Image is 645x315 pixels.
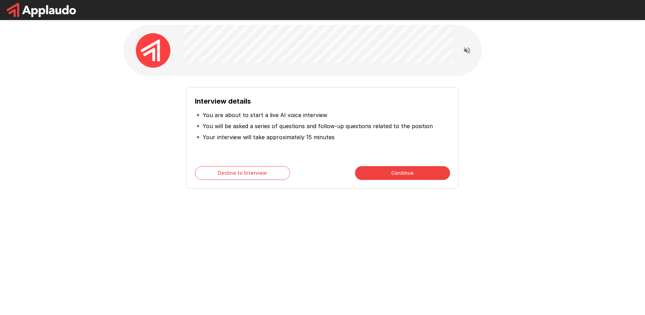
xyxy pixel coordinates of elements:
[203,122,433,130] p: You will be asked a series of questions and follow-up questions related to the position
[355,166,450,180] button: Continue
[195,97,251,105] b: Interview details
[195,166,290,180] button: Decline to Interview
[203,133,335,141] p: Your interview will take approximately 15 minutes
[460,44,474,57] button: Read questions aloud
[203,111,327,119] p: You are about to start a live AI voice interview
[136,33,170,68] img: applaudo_avatar.png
